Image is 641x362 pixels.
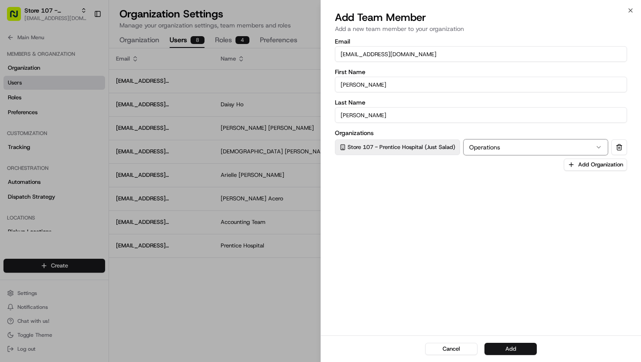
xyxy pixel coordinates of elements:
[30,92,110,99] div: We're available if you need us!
[30,83,143,92] div: Start new chat
[23,56,144,65] input: Clear
[425,343,477,355] button: Cancel
[335,69,627,75] label: First Name
[70,123,143,139] a: 💻API Documentation
[335,130,627,136] label: Organizations
[87,148,106,154] span: Pylon
[335,38,627,44] label: Email
[9,9,26,26] img: Nash
[9,83,24,99] img: 1736555255976-a54dd68f-1ca7-489b-9aae-adbdc363a1c4
[335,46,627,62] input: Email
[5,123,70,139] a: 📗Knowledge Base
[82,126,140,135] span: API Documentation
[17,126,67,135] span: Knowledge Base
[61,147,106,154] a: Powered byPylon
[335,77,627,92] input: First Name
[9,127,16,134] div: 📗
[148,86,159,96] button: Start new chat
[484,343,537,355] button: Add
[564,159,627,171] button: Add Organization
[335,10,627,24] h2: Add Team Member
[9,35,159,49] p: Welcome 👋
[335,24,627,33] p: Add a new team member to your organization
[335,139,460,155] div: Store 107 - Prentice Hospital (Just Salad)
[335,99,627,105] label: Last Name
[74,127,81,134] div: 💻
[335,107,627,123] input: Last Name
